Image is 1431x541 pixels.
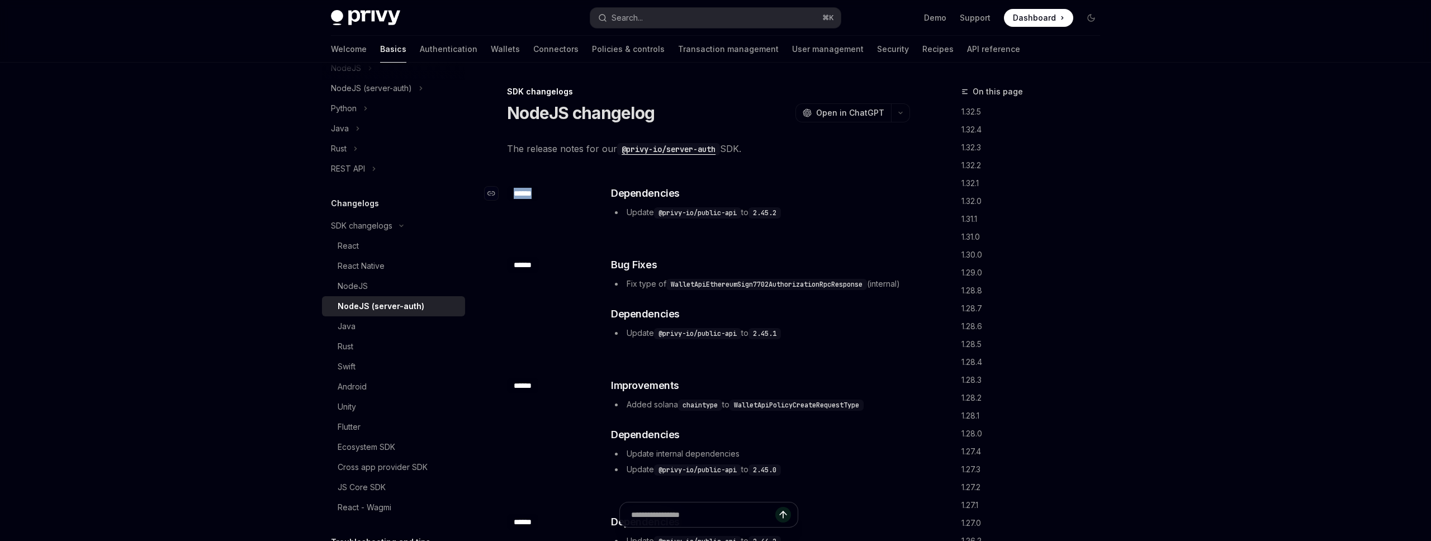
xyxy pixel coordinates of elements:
div: Rust [331,142,347,155]
a: Rust [322,336,465,357]
span: Improvements [611,378,679,393]
div: Java [338,320,356,333]
div: Python [331,102,357,115]
a: React Native [322,256,465,276]
code: 2.45.0 [748,464,781,476]
a: 1.27.4 [961,443,1109,461]
a: Policies & controls [592,36,665,63]
a: API reference [967,36,1020,63]
button: Toggle Java section [322,118,465,139]
a: Recipes [922,36,954,63]
a: 1.32.4 [961,121,1109,139]
a: 1.28.7 [961,300,1109,317]
div: Android [338,380,367,393]
a: 1.27.2 [961,478,1109,496]
span: ⌘ K [822,13,834,22]
a: Flutter [322,417,465,437]
div: JS Core SDK [338,481,386,494]
button: Toggle REST API section [322,159,465,179]
div: Cross app provider SDK [338,461,428,474]
div: Flutter [338,420,361,434]
button: Open in ChatGPT [795,103,891,122]
div: NodeJS (server-auth) [338,300,424,313]
li: Update to [611,206,909,219]
span: The release notes for our SDK. [507,141,910,156]
a: Security [877,36,909,63]
a: 1.29.0 [961,264,1109,282]
code: @privy-io/server-auth [617,143,720,155]
li: Update to [611,463,909,476]
a: 1.28.6 [961,317,1109,335]
a: 1.32.3 [961,139,1109,156]
a: 1.32.5 [961,103,1109,121]
a: 1.30.0 [961,246,1109,264]
code: 2.45.1 [748,328,781,339]
h1: NodeJS changelog [507,103,655,123]
a: Android [322,377,465,397]
a: 1.32.0 [961,192,1109,210]
li: Fix type of (internal) [611,277,909,291]
div: SDK changelogs [331,219,392,232]
img: dark logo [331,10,400,26]
a: 1.27.1 [961,496,1109,514]
a: 1.32.2 [961,156,1109,174]
a: 1.28.8 [961,282,1109,300]
a: 1.28.0 [961,425,1109,443]
div: Java [331,122,349,135]
a: 1.31.0 [961,228,1109,246]
span: Dependencies [611,186,680,201]
div: React [338,239,359,253]
code: 2.45.2 [748,207,781,219]
button: Toggle Python section [322,98,465,118]
div: Unity [338,400,356,414]
a: 1.28.2 [961,389,1109,407]
div: React Native [338,259,385,273]
button: Open search [590,8,841,28]
a: Connectors [533,36,579,63]
div: Rust [338,340,353,353]
code: @privy-io/public-api [654,328,741,339]
a: Dashboard [1004,9,1073,27]
a: 1.27.3 [961,461,1109,478]
a: Java [322,316,465,336]
span: Dashboard [1013,12,1056,23]
code: WalletApiEthereumSign7702AuthorizationRpcResponse [666,279,867,290]
div: React - Wagmi [338,501,391,514]
a: Basics [380,36,406,63]
code: @privy-io/public-api [654,464,741,476]
a: Welcome [331,36,367,63]
a: Support [960,12,991,23]
a: 1.28.3 [961,371,1109,389]
code: @privy-io/public-api [654,207,741,219]
a: React - Wagmi [322,497,465,518]
a: 1.28.1 [961,407,1109,425]
button: Send message [775,507,791,523]
button: Toggle dark mode [1082,9,1100,27]
a: 1.31.1 [961,210,1109,228]
a: JS Core SDK [322,477,465,497]
code: WalletApiPolicyCreateRequestType [729,400,864,411]
a: 1.28.5 [961,335,1109,353]
a: Cross app provider SDK [322,457,465,477]
button: Toggle Rust section [322,139,465,159]
a: Navigate to changelog [485,186,507,201]
h5: Changelogs [331,197,379,210]
span: Dependencies [611,306,680,322]
a: 1.27.0 [961,514,1109,532]
span: Open in ChatGPT [816,107,884,118]
span: On this page [973,85,1023,98]
a: @privy-io/server-auth [617,143,720,154]
a: Demo [924,12,946,23]
a: 1.32.1 [961,174,1109,192]
a: NodeJS (server-auth) [322,296,465,316]
li: Added solana to [611,398,909,411]
button: Toggle NodeJS (server-auth) section [322,78,465,98]
div: NodeJS [338,279,368,293]
a: User management [792,36,864,63]
div: SDK changelogs [507,86,910,97]
code: chaintype [678,400,722,411]
a: Swift [322,357,465,377]
div: NodeJS (server-auth) [331,82,412,95]
li: Update to [611,326,909,340]
a: React [322,236,465,256]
